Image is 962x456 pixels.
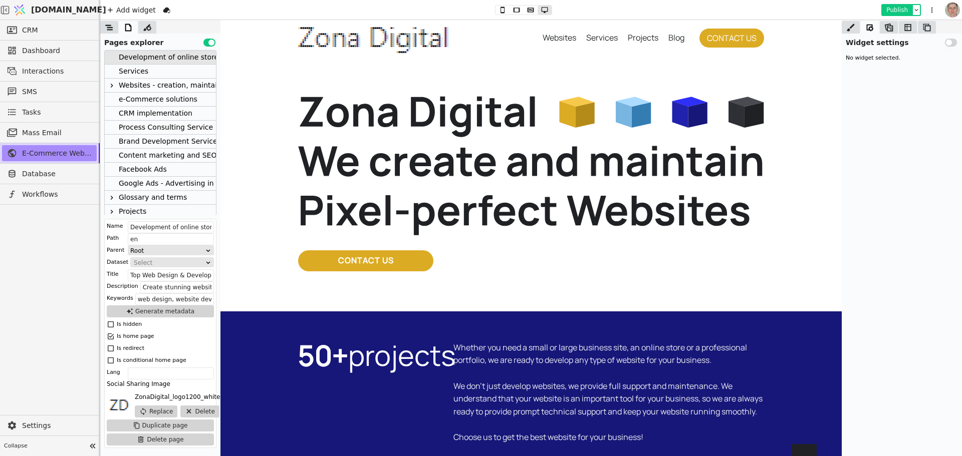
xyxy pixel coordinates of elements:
[448,10,464,27] div: Blog
[107,392,132,417] img: 1653225633743-ZonaDigital_logo1200_whiteBG.png
[2,145,97,161] a: E-Commerce Web Development at Zona Digital Agency
[2,84,97,100] a: SMS
[78,230,213,251] div: Contact us
[119,135,217,148] div: Brand Development Service
[107,245,124,255] div: Parent
[402,9,443,28] a: Projects
[22,169,92,179] span: Database
[105,149,216,163] div: Content marketing and SEO
[104,4,159,16] div: Add widget
[119,205,146,218] div: Projects
[107,269,119,279] div: Title
[117,319,142,329] div: Is hidden
[233,411,544,424] p: Choose us to get the best website for your business!
[842,50,962,67] div: No widget selected.
[105,191,216,205] div: Glossary and terms
[107,281,138,291] div: Description
[233,321,544,347] p: Whether you need a small or large business site, an online store or a professional portfolio, we ...
[2,186,97,202] a: Workflows
[22,420,92,431] span: Settings
[22,189,92,200] span: Workflows
[105,65,216,79] div: Services
[119,163,167,176] div: Facebook Ads
[105,51,216,65] div: Development of online stores and sites of any complexity
[180,405,219,417] button: Delete
[117,355,186,365] div: Is conditional home page
[2,22,97,38] a: CRM
[105,79,216,93] div: Websites - creation, maintaining, optimization
[22,148,92,159] span: E-Commerce Web Development at Zona Digital Agency
[78,230,193,251] a: Contact us
[135,392,242,405] div: ZonaDigital_logo1200_whiteBG.png
[107,293,133,303] div: Keywords
[105,121,216,135] div: Process Consulting Service
[117,331,154,341] div: Is home page
[22,107,41,118] span: Tasks
[78,3,228,33] img: Zona Digital Agency logo
[366,10,397,27] div: Services
[119,191,187,204] div: Glossary and terms
[119,107,192,120] div: CRM implementation
[10,1,100,20] a: [DOMAIN_NAME]
[842,34,962,48] div: Widget settings
[107,305,214,317] button: Generate metadata
[130,246,205,255] div: Root
[22,46,92,56] span: Dashboard
[78,316,128,354] strong: 50+
[78,321,155,349] p: projects
[107,233,119,243] div: Path
[119,65,148,78] div: Services
[105,205,216,219] div: Projects
[2,43,97,59] a: Dashboard
[233,360,544,398] p: We don't just develop websites, we provide full support and maintenance. We understand that your ...
[12,1,27,20] img: Logo
[2,417,97,433] a: Settings
[100,34,220,48] div: Pages explorer
[107,379,170,388] div: Social Sharing Image
[22,87,92,97] span: SMS
[105,163,216,177] div: Facebook Ads
[119,93,197,106] div: e-Commerce solutions
[119,79,281,92] div: Websites - creation, maintaining, optimization
[107,419,214,431] button: Duplicate page
[107,367,120,377] div: Lang
[135,405,177,417] button: Replace
[2,63,97,79] a: Interactions
[945,3,960,18] img: 1560949290925-CROPPED-IMG_0201-2-.jpg
[2,104,97,120] a: Tasks
[322,10,356,27] div: Websites
[107,433,214,445] button: Delete page
[22,25,38,36] span: CRM
[117,343,144,353] div: Is redirect
[4,442,86,450] span: Collapse
[105,135,216,149] div: Brand Development Service
[2,125,97,141] a: Mass Email
[22,128,92,138] span: Mass Email
[479,9,544,28] a: CONTACT US
[317,9,361,28] a: Websites
[361,9,402,28] a: Services
[107,257,128,267] div: Dataset
[134,258,204,268] div: Select
[22,66,92,77] span: Interactions
[407,10,438,27] div: Projects
[107,221,123,231] div: Name
[119,177,241,190] div: Google Ads - Advertising in Google
[119,51,321,64] div: Development of online stores and sites of any complexity
[882,5,912,15] button: Publish
[2,166,97,182] a: Database
[105,93,216,107] div: e-Commerce solutions
[443,9,469,28] a: Blog
[105,177,216,191] div: Google Ads - Advertising in Google
[105,107,216,121] div: CRM implementation
[119,121,213,134] div: Process Consulting Service
[31,4,106,16] span: [DOMAIN_NAME]
[119,149,216,162] div: Content marketing and SEO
